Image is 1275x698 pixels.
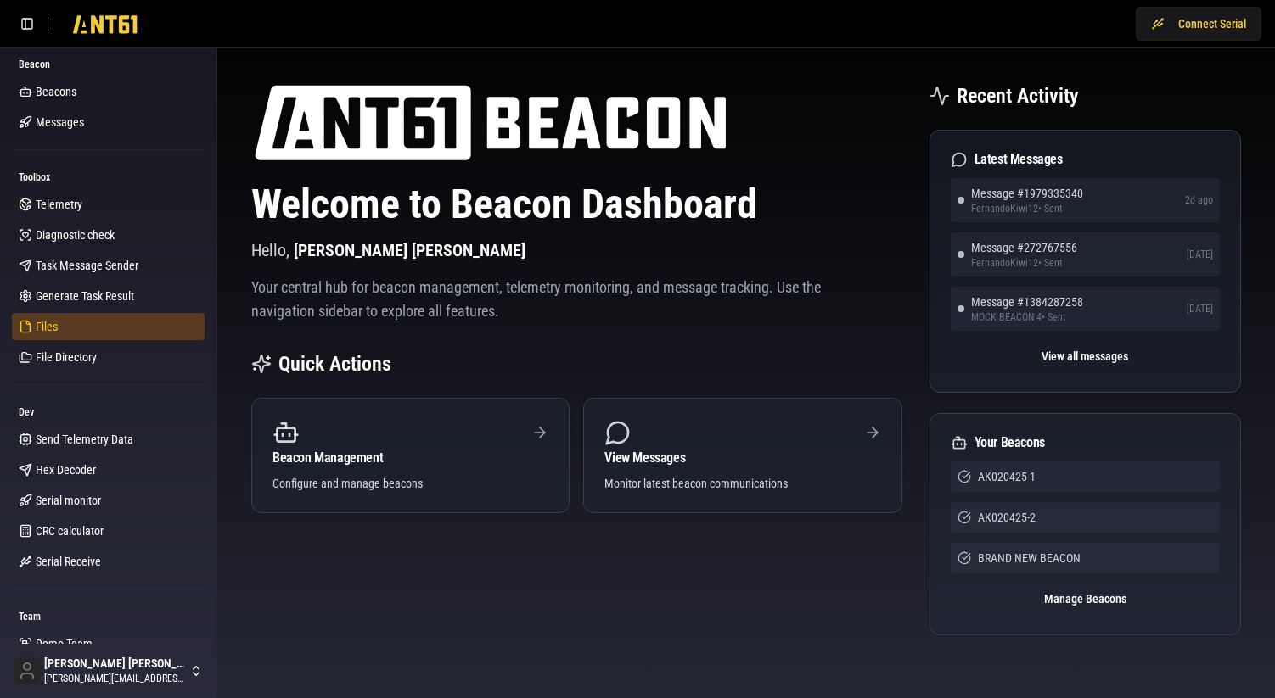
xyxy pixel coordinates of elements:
p: Your central hub for beacon management, telemetry monitoring, and message tracking. Use the navig... [251,276,822,323]
span: CRC calculator [36,522,104,539]
div: Team [12,603,205,630]
span: MOCK BEACON 4 • Sent [971,310,1083,324]
span: 2d ago [1185,193,1213,207]
span: [DATE] [1187,302,1213,315]
span: Telemetry [36,196,82,213]
div: Latest Messages [951,151,1220,168]
span: Demo Team [36,635,93,652]
span: [PERSON_NAME] [PERSON_NAME] [44,656,186,672]
div: Beacon [12,51,205,78]
a: Demo Team [12,630,205,657]
span: [DATE] [1187,248,1213,261]
span: FernandoKiwi12 • Sent [971,202,1083,215]
span: FernandoKiwi12 • Sent [971,256,1077,270]
p: Hello, [251,238,902,262]
div: Configure and manage beacons [272,475,548,492]
a: Messages [12,109,205,136]
a: Send Telemetry Data [12,426,205,453]
span: AK020425-2 [978,509,1036,526]
button: Manage Beacons [951,584,1220,614]
span: Serial Receive [36,553,101,570]
a: Diagnostic check [12,221,205,248]
span: Task Message Sender [36,257,138,274]
a: Task Message Sender [12,252,205,279]
a: Files [12,313,205,340]
span: [PERSON_NAME] [PERSON_NAME] [294,240,525,260]
a: Serial Receive [12,548,205,575]
span: Send Telemetry Data [36,431,133,448]
span: Generate Task Result [36,288,134,304]
a: Telemetry [12,191,205,218]
span: Message # 1979335340 [971,185,1083,202]
span: File Directory [36,349,97,366]
span: Diagnostic check [36,226,115,243]
a: Serial monitor [12,487,205,514]
a: Beacons [12,78,205,105]
span: Files [36,318,58,335]
button: View all messages [951,341,1220,371]
div: Toolbox [12,164,205,191]
a: Generate Task Result [12,282,205,310]
img: ANT61 logo [251,82,729,164]
a: Hex Decoder [12,456,205,483]
div: Beacon Management [272,451,548,465]
div: Dev [12,399,205,426]
div: Monitor latest beacon communications [604,475,880,492]
span: BRAND NEW BEACON [978,550,1081,567]
div: View Messages [604,451,880,465]
span: Hex Decoder [36,461,96,478]
h1: Welcome to Beacon Dashboard [251,184,902,225]
button: [PERSON_NAME] [PERSON_NAME][PERSON_NAME][EMAIL_ADDRESS][DOMAIN_NAME] [7,651,210,691]
h2: Quick Actions [278,350,391,377]
h2: Recent Activity [957,82,1079,109]
span: Message # 1384287258 [971,293,1083,310]
span: Message # 272767556 [971,239,1077,256]
span: Beacons [36,83,76,100]
a: File Directory [12,343,205,371]
a: CRC calculator [12,517,205,544]
span: AK020425-1 [978,468,1036,485]
span: Messages [36,114,84,131]
span: [PERSON_NAME][EMAIL_ADDRESS][DOMAIN_NAME] [44,672,186,685]
button: Connect Serial [1136,7,1261,41]
div: Your Beacons [951,434,1220,451]
span: Serial monitor [36,492,101,509]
